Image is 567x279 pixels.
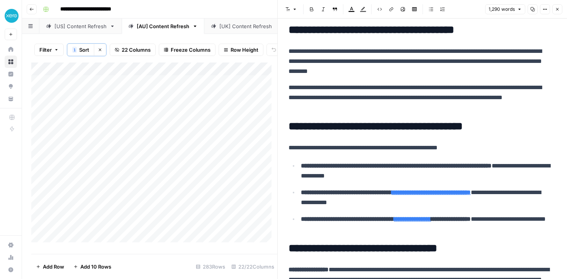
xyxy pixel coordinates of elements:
a: Home [5,43,17,56]
button: 1Sort [67,44,94,56]
a: [[GEOGRAPHIC_DATA]] Content Refresh [204,19,332,34]
div: [US] Content Refresh [54,22,107,30]
a: Insights [5,68,17,80]
button: Add Row [31,260,69,273]
button: Add 10 Rows [69,260,116,273]
a: Settings [5,239,17,251]
div: 1 [72,47,77,53]
span: Freeze Columns [171,46,211,54]
button: Row Height [219,44,263,56]
img: XeroOps Logo [5,9,19,23]
a: Browse [5,56,17,68]
div: 22/22 Columns [228,260,277,273]
button: Help + Support [5,264,17,276]
div: [[GEOGRAPHIC_DATA]] Content Refresh [219,22,317,30]
button: Freeze Columns [159,44,216,56]
span: 1,290 words [489,6,515,13]
span: Add 10 Rows [80,263,111,271]
button: 22 Columns [110,44,156,56]
a: Usage [5,251,17,264]
button: Filter [34,44,64,56]
div: 283 Rows [193,260,228,273]
span: Add Row [43,263,64,271]
span: 22 Columns [122,46,151,54]
span: 1 [73,47,76,53]
a: [AU] Content Refresh [122,19,204,34]
div: [AU] Content Refresh [137,22,189,30]
a: Opportunities [5,80,17,93]
a: [US] Content Refresh [39,19,122,34]
button: Workspace: XeroOps [5,6,17,25]
span: Row Height [231,46,258,54]
span: Sort [79,46,89,54]
button: 1,290 words [485,4,525,14]
span: Filter [39,46,52,54]
a: Your Data [5,93,17,105]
